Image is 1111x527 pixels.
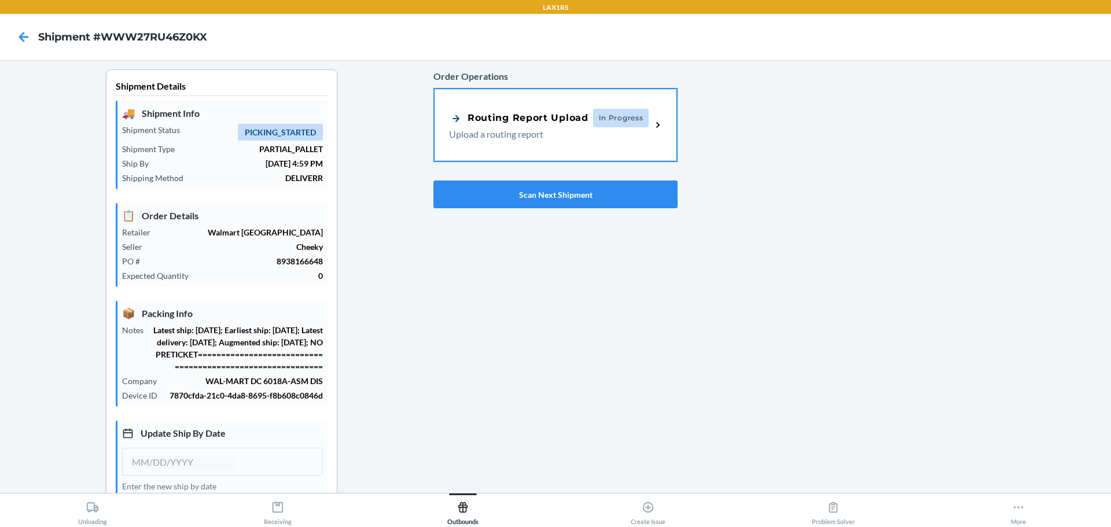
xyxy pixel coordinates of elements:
[122,480,323,492] p: Enter the new ship by date
[167,389,323,401] p: 7870cfda-21c0-4da8-8695-f8b608c0846d
[78,496,107,525] div: Unloading
[122,255,149,267] p: PO #
[122,305,323,321] p: Packing Info
[1011,496,1026,525] div: More
[122,305,135,321] span: 📦
[122,389,167,401] p: Device ID
[38,30,207,45] h4: Shipment #WWW27RU46Z0KX
[122,208,135,223] span: 📋
[184,143,323,155] p: PARTIAL_PALLET
[198,270,323,282] p: 0
[433,88,678,162] a: Routing Report UploadIn ProgressUpload a routing report
[812,496,855,525] div: Problem Solver
[122,208,323,223] p: Order Details
[122,124,189,136] p: Shipment Status
[132,455,235,469] input: MM/DD/YYYY
[741,493,926,525] button: Problem Solver
[593,109,649,127] span: In Progress
[433,180,678,208] button: Scan Next Shipment
[370,493,555,525] button: Outbounds
[166,375,323,387] p: WAL-MART DC 6018A-ASM DIS
[433,69,678,83] p: Order Operations
[449,111,588,126] div: Routing Report Upload
[543,2,568,13] p: LAX1RS
[193,172,323,184] p: DELIVERR
[122,241,152,253] p: Seller
[122,105,135,121] span: 🚚
[149,255,323,267] p: 8938166648
[122,425,323,441] p: Update Ship By Date
[926,493,1111,525] button: More
[116,79,328,96] p: Shipment Details
[631,496,665,525] div: Create Issue
[122,157,158,169] p: Ship By
[185,493,370,525] button: Receiving
[238,124,323,141] span: PICKING_STARTED
[158,157,323,169] p: [DATE] 4:59 PM
[122,270,198,282] p: Expected Quantity
[153,324,323,373] p: Latest ship: [DATE]; Earliest ship: [DATE]; Latest delivery: [DATE]; Augmented ship: [DATE]; NO P...
[122,226,160,238] p: Retailer
[122,143,184,155] p: Shipment Type
[447,496,479,525] div: Outbounds
[555,493,741,525] button: Create Issue
[264,496,292,525] div: Receiving
[122,324,153,336] p: Notes
[122,105,323,121] p: Shipment Info
[160,226,323,238] p: Walmart [GEOGRAPHIC_DATA]
[152,241,323,253] p: Cheeky
[449,127,642,141] p: Upload a routing report
[122,375,166,387] p: Company
[122,172,193,184] p: Shipping Method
